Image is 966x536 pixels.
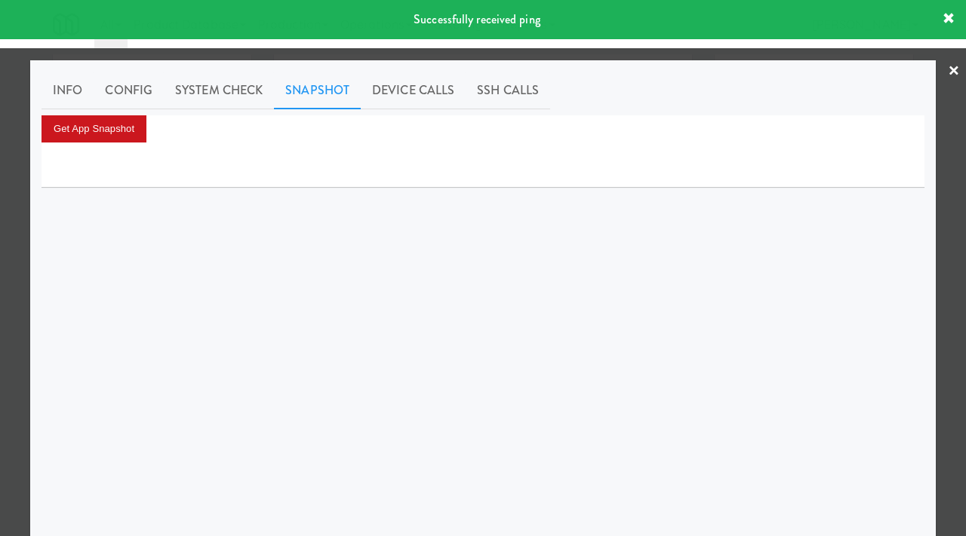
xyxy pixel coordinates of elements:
button: Get App Snapshot [42,115,146,142]
a: Snapshot [274,72,361,109]
span: Successfully received ping [414,11,540,28]
a: Device Calls [361,72,466,109]
a: Info [42,72,94,109]
a: System Check [164,72,274,109]
a: SSH Calls [466,72,550,109]
a: Config [94,72,164,109]
a: × [948,48,960,95]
